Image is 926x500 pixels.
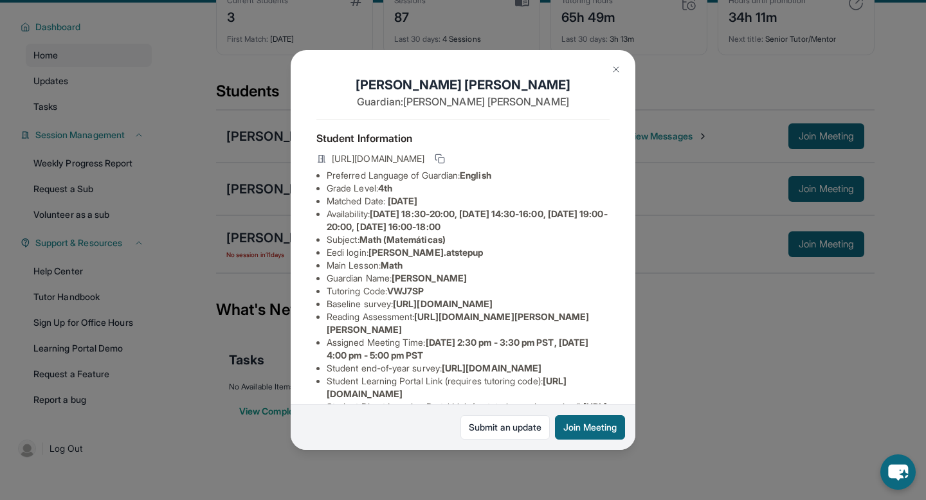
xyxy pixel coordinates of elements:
span: [URL][DOMAIN_NAME] [393,298,493,309]
p: Guardian: [PERSON_NAME] [PERSON_NAME] [316,94,610,109]
span: 4th [378,183,392,193]
li: Main Lesson : [327,259,610,272]
span: [URL][DOMAIN_NAME][PERSON_NAME][PERSON_NAME] [327,311,590,335]
li: Student end-of-year survey : [327,362,610,375]
h1: [PERSON_NAME] [PERSON_NAME] [316,76,610,94]
li: Student Learning Portal Link (requires tutoring code) : [327,375,610,400]
span: English [460,170,491,181]
span: VWJ7SP [387,285,424,296]
h4: Student Information [316,130,610,146]
li: Availability: [327,208,610,233]
button: chat-button [880,454,916,490]
li: Subject : [327,233,610,246]
span: Math [381,260,403,271]
img: Close Icon [611,64,621,75]
li: Reading Assessment : [327,310,610,336]
a: Submit an update [460,415,550,440]
li: Matched Date: [327,195,610,208]
li: Guardian Name : [327,272,610,285]
li: Preferred Language of Guardian: [327,169,610,182]
span: Math (Matemáticas) [359,234,446,245]
li: Eedi login : [327,246,610,259]
li: Grade Level: [327,182,610,195]
button: Copy link [432,151,448,166]
span: [URL][DOMAIN_NAME] [442,362,541,373]
span: [DATE] 2:30 pm - 3:30 pm PST, [DATE] 4:00 pm - 5:00 pm PST [327,337,588,361]
li: Tutoring Code : [327,285,610,298]
span: [DATE] 18:30-20:00, [DATE] 14:30-16:00, [DATE] 19:00-20:00, [DATE] 16:00-18:00 [327,208,608,232]
li: Baseline survey : [327,298,610,310]
span: [URL][DOMAIN_NAME] [332,152,424,165]
button: Join Meeting [555,415,625,440]
span: [PERSON_NAME].atstepup [368,247,484,258]
li: Student Direct Learning Portal Link (no tutoring code required) : [327,400,610,426]
span: [PERSON_NAME] [392,272,467,283]
li: Assigned Meeting Time : [327,336,610,362]
span: [DATE] [388,195,417,206]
